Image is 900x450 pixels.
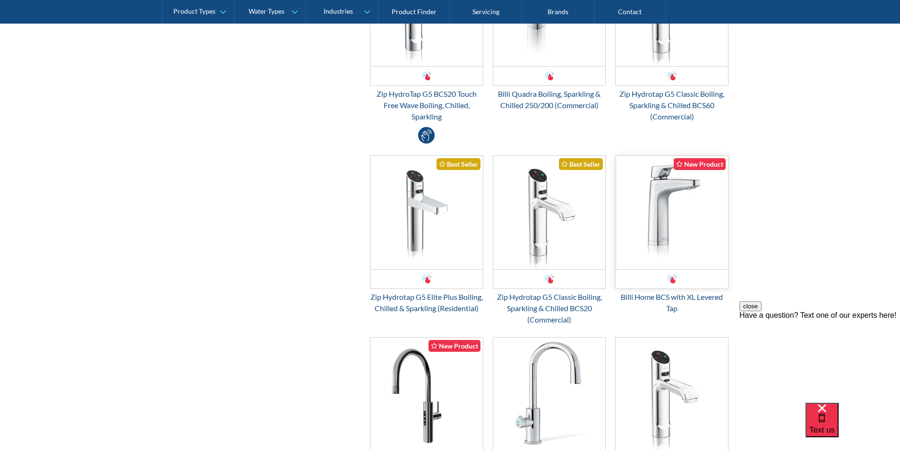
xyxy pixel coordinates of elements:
a: Billi Home BCS with XL Levered TapNew ProductBilli Home BCS with XL Levered Tap [615,155,729,314]
div: Billi Home BCS with XL Levered Tap [615,291,729,314]
div: Zip Hydrotap G5 Classic Boiling, Sparkling & Chilled BCS60 (Commercial) [615,88,729,122]
div: Best Seller [437,158,480,170]
div: Zip HydroTap G5 BCS20 Touch Free Wave Boiling, Chilled, Sparkling [370,88,483,122]
div: Billi Quadra Boiling, Sparkling & Chilled 250/200 (Commercial) [493,88,606,111]
div: Industries [324,8,353,16]
img: Zip Hydrotap G5 Classic Boiling, Sparkling & Chilled BCS20 (Commercial) [493,156,606,269]
img: Billi Home BCS with XL Levered Tap [616,156,728,269]
img: Zip Hydrotap G5 Elite Plus Boiling, Chilled & Sparkling (Residential) [370,156,483,269]
a: Zip Hydrotap G5 Classic Boiling, Sparkling & Chilled BCS20 (Commercial)Best SellerZip Hydrotap G5... [493,155,606,325]
div: Best Seller [559,158,603,170]
div: Water Types [249,8,284,16]
iframe: podium webchat widget prompt [739,301,900,415]
a: Zip Hydrotap G5 Elite Plus Boiling, Chilled & Sparkling (Residential)Best SellerZip Hydrotap G5 E... [370,155,483,314]
div: Zip Hydrotap G5 Elite Plus Boiling, Chilled & Sparkling (Residential) [370,291,483,314]
div: New Product [429,340,480,352]
div: Zip Hydrotap G5 Classic Boiling, Sparkling & Chilled BCS20 (Commercial) [493,291,606,325]
iframe: podium webchat widget bubble [806,403,900,450]
div: New Product [674,158,726,170]
div: Product Types [173,8,215,16]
